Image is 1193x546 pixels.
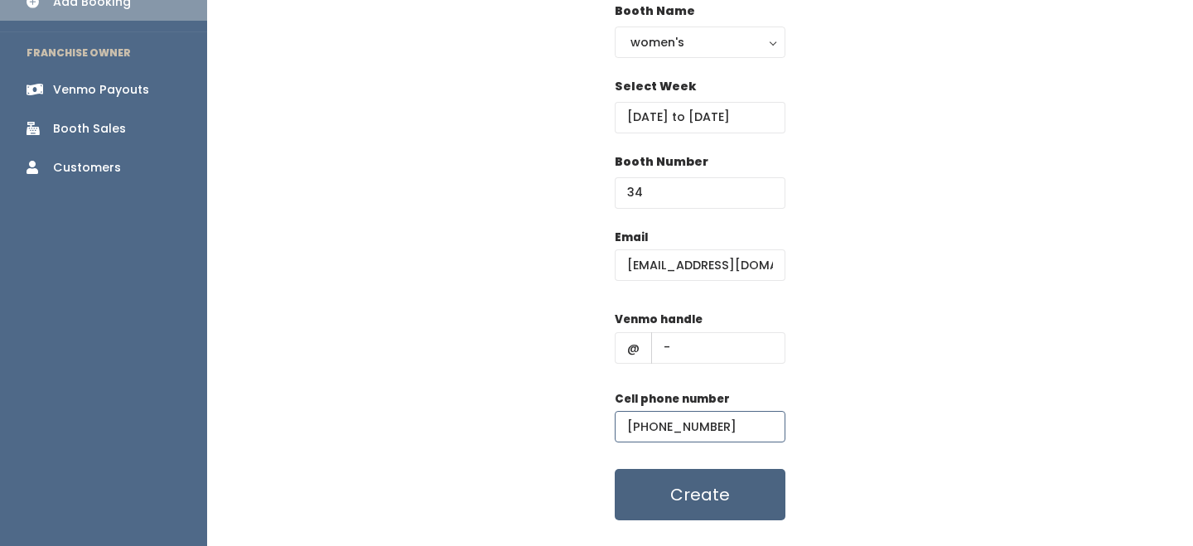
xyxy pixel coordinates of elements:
[615,332,652,364] span: @
[53,159,121,176] div: Customers
[615,411,785,442] input: (___) ___-____
[615,2,695,20] label: Booth Name
[630,33,770,51] div: women's
[615,177,785,209] input: Booth Number
[615,78,696,95] label: Select Week
[615,230,648,246] label: Email
[615,312,703,328] label: Venmo handle
[53,81,149,99] div: Venmo Payouts
[615,249,785,281] input: @ .
[615,469,785,520] button: Create
[53,120,126,138] div: Booth Sales
[615,153,708,171] label: Booth Number
[615,391,730,408] label: Cell phone number
[615,27,785,58] button: women's
[615,102,785,133] input: Select week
